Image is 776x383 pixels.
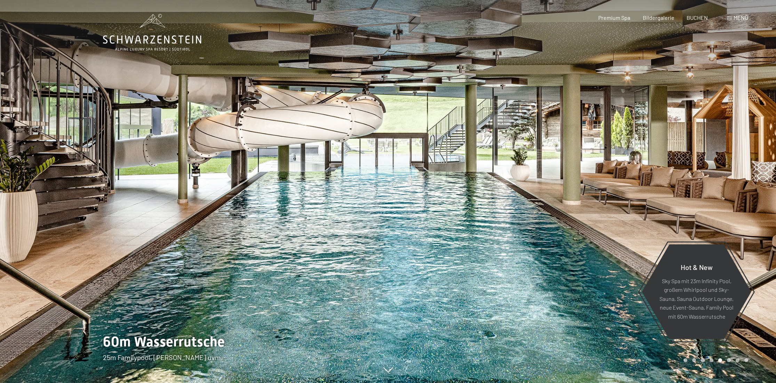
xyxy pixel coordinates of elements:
div: Carousel Page 7 [736,358,739,362]
a: BUCHEN [687,14,708,21]
span: Menü [734,14,748,21]
div: Carousel Page 2 [692,358,696,362]
div: Carousel Page 6 [727,358,731,362]
div: Carousel Page 5 (Current Slide) [718,358,722,362]
div: Carousel Pagination [681,358,748,362]
div: Carousel Page 3 [701,358,705,362]
p: Sky Spa mit 23m Infinity Pool, großem Whirlpool und Sky-Sauna, Sauna Outdoor Lounge, neue Event-S... [659,276,734,321]
div: Carousel Page 4 [710,358,713,362]
a: Bildergalerie [643,14,674,21]
span: Hot & New [681,263,713,271]
div: Carousel Page 8 [744,358,748,362]
div: Carousel Page 1 [683,358,687,362]
a: Hot & New Sky Spa mit 23m Infinity Pool, großem Whirlpool und Sky-Sauna, Sauna Outdoor Lounge, ne... [641,244,752,340]
a: Premium Spa [598,14,630,21]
